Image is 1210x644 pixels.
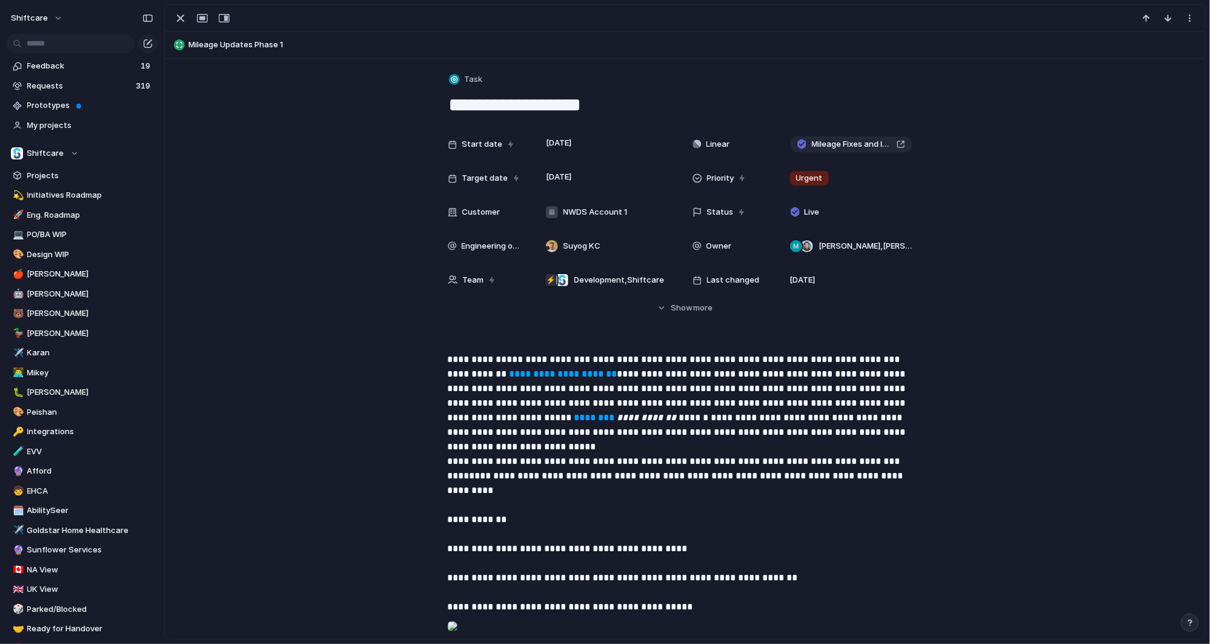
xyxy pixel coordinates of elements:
div: 🎲 [13,602,21,616]
div: ✈️ [13,523,21,537]
div: 🔮Sunflower Services [6,541,158,559]
button: 🍎 [11,268,23,280]
a: 💻PO/BA WIP [6,226,158,244]
button: 🐻 [11,307,23,320]
a: 🎨Design WIP [6,246,158,264]
button: 🇨🇦 [11,564,23,576]
div: 🤖 [13,287,21,301]
span: Karan [27,347,153,359]
button: 💫 [11,189,23,201]
a: 🔮Afford [6,462,158,480]
span: Requests [27,80,132,92]
button: 💻 [11,229,23,241]
div: ✈️Karan [6,344,158,362]
button: shiftcare [5,8,69,28]
span: Owner [706,240,732,252]
span: Design WIP [27,249,153,261]
a: 🐛[PERSON_NAME] [6,383,158,401]
span: Integrations [27,426,153,438]
button: 🗓️ [11,505,23,517]
div: 🧪 [13,444,21,458]
span: more [693,302,713,314]
a: 🧒EHCA [6,482,158,500]
div: 🧒 [13,484,21,498]
span: [PERSON_NAME] [27,288,153,300]
div: 🚀 [13,208,21,222]
a: 🐻[PERSON_NAME] [6,304,158,323]
div: 💻 [13,228,21,242]
span: Goldstar Home Healthcare [27,525,153,537]
div: 🗓️ [13,504,21,518]
div: 🎨 [13,247,21,261]
span: Afford [27,465,153,477]
div: 🐻 [13,307,21,321]
span: AbilitySeer [27,505,153,517]
span: 19 [141,60,153,72]
button: 🦆 [11,327,23,340]
span: Shiftcare [27,147,64,159]
span: Suyog KC [563,240,601,252]
a: Projects [6,167,158,185]
span: [DATE] [790,274,816,286]
span: [PERSON_NAME] [27,307,153,320]
span: Ready for Handover [27,623,153,635]
a: 🚀Eng. Roadmap [6,206,158,224]
div: 🇨🇦 [13,563,21,577]
button: 🚀 [11,209,23,221]
span: Task [465,73,483,86]
button: 🧒 [11,485,23,497]
div: 🇬🇧 [13,583,21,597]
span: Initiatives Roadmap [27,189,153,201]
span: Mikey [27,367,153,379]
div: 🔮 [13,543,21,557]
div: 🧪EVV [6,443,158,461]
span: EHCA [27,485,153,497]
button: 🇬🇧 [11,583,23,595]
span: PO/BA WIP [27,229,153,241]
span: Target date [462,172,508,184]
button: 🔑 [11,426,23,438]
span: Projects [27,170,153,182]
span: Show [671,302,693,314]
a: 🤖[PERSON_NAME] [6,285,158,303]
button: Showmore [448,297,923,319]
a: 🇨🇦NA View [6,561,158,579]
span: My projects [27,119,153,132]
button: 🎨 [11,249,23,261]
button: 🐛 [11,386,23,398]
span: Development , Shiftcare [574,274,665,286]
span: Status [707,206,734,218]
span: [PERSON_NAME] [27,327,153,340]
a: 🗓️AbilitySeer [6,501,158,520]
div: ✈️Goldstar Home Healthcare [6,522,158,540]
span: Priority [707,172,734,184]
span: Prototypes [27,99,153,112]
div: 🔑 [13,425,21,439]
span: Mileage Fixes and Improvements [812,138,892,150]
span: Engineering owner [462,240,525,252]
a: 👨‍💻Mikey [6,364,158,382]
a: 🔑Integrations [6,423,158,441]
div: 🍎 [13,267,21,281]
a: Requests319 [6,77,158,95]
div: ✈️ [13,346,21,360]
span: [PERSON_NAME] , [PERSON_NAME] [819,240,912,252]
a: 🤝Ready for Handover [6,620,158,638]
button: 🎨 [11,406,23,418]
div: 🎨 [13,405,21,419]
span: Parked/Blocked [27,603,153,615]
span: Live [804,206,819,218]
a: 🇬🇧UK View [6,580,158,599]
a: 🦆[PERSON_NAME] [6,324,158,343]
